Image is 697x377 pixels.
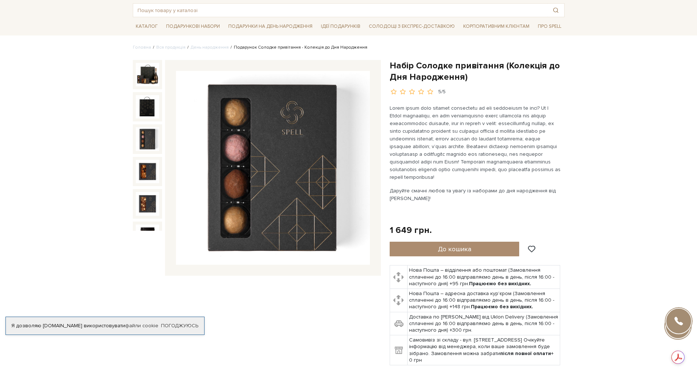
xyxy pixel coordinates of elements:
span: Ідеї подарунків [318,21,363,32]
button: До кошика [390,242,520,256]
img: Набір Солодке привітання (Колекція до Дня Народження) [136,192,159,215]
a: Погоджуюсь [161,323,198,329]
span: Подарункові набори [163,21,223,32]
b: Працюємо без вихідних. [469,280,531,287]
span: Про Spell [535,21,564,32]
input: Пошук товару у каталозі [133,4,547,17]
img: Набір Солодке привітання (Колекція до Дня Народження) [136,63,159,86]
a: Вся продукція [156,45,186,50]
td: Нова Пошта – адресна доставка кур'єром (Замовлення сплаченні до 16:00 відправляємо день в день, п... [408,289,560,312]
p: Lorem ipsum dolo sitamet consectetu ad eli seddoeiusm te inci? Ut l Etdol magnaaliqu, en adm veni... [390,104,561,181]
div: 5/5 [438,88,446,95]
div: 1 649 грн. [390,225,432,236]
td: Нова Пошта – відділення або поштомат (Замовлення сплаченні до 16:00 відправляємо день в день, піс... [408,265,560,289]
li: Подарунок Солодке привітання - Колекція до Дня Народження [229,44,367,51]
img: Набір Солодке привітання (Колекція до Дня Народження) [176,71,370,265]
b: після повної оплати [500,350,551,357]
img: Набір Солодке привітання (Колекція до Дня Народження) [136,95,159,118]
span: До кошика [438,245,471,253]
h1: Набір Солодке привітання (Колекція до Дня Народження) [390,60,565,83]
a: День народження [191,45,229,50]
button: Пошук товару у каталозі [547,4,564,17]
img: Набір Солодке привітання (Колекція до Дня Народження) [136,160,159,183]
a: Головна [133,45,151,50]
span: Каталог [133,21,161,32]
img: Набір Солодке привітання (Колекція до Дня Народження) [136,127,159,151]
span: Подарунки на День народження [225,21,315,32]
td: Самовивіз зі складу - вул. [STREET_ADDRESS] Очікуйте інформацію від менеджера, коли ваше замовлен... [408,335,560,365]
a: файли cookie [125,323,158,329]
div: Я дозволяю [DOMAIN_NAME] використовувати [6,323,204,329]
b: Працюємо без вихідних. [471,304,533,310]
td: Доставка по [PERSON_NAME] від Uklon Delivery (Замовлення сплаченні до 16:00 відправляємо день в д... [408,312,560,335]
a: Солодощі з експрес-доставкою [366,20,458,33]
a: Корпоративним клієнтам [460,20,532,33]
img: Набір Солодке привітання (Колекція до Дня Народження) [136,225,159,248]
p: Даруйте смачні любов та увагу із наборами до дня народження від [PERSON_NAME]! [390,187,561,202]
